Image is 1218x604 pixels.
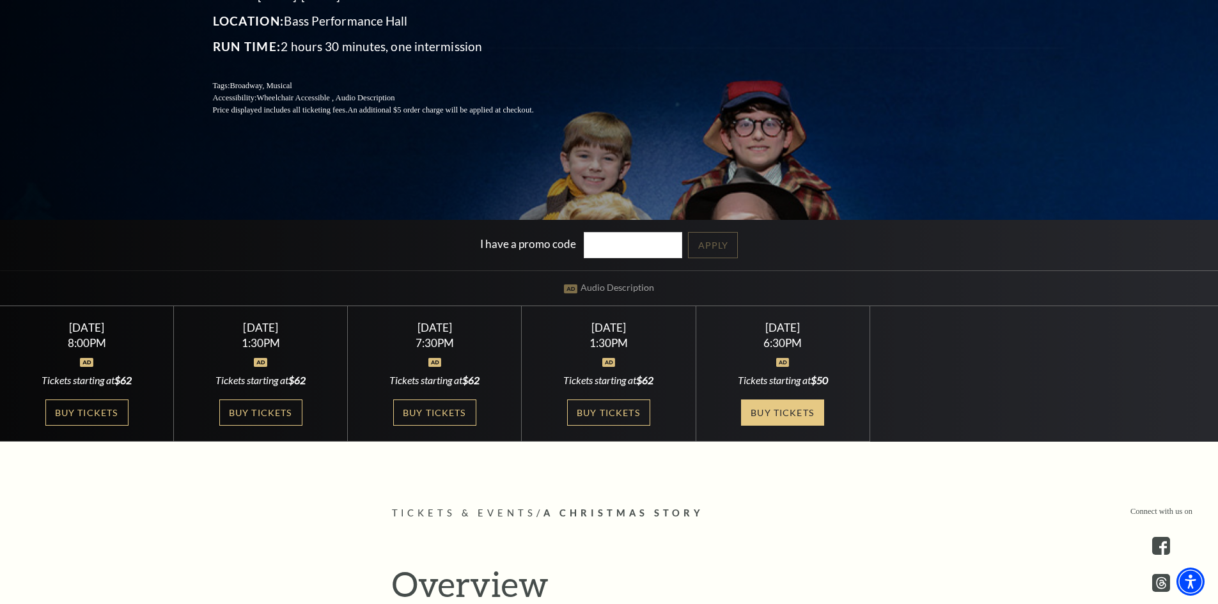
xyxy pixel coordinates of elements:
[711,373,854,387] div: Tickets starting at
[636,374,653,386] span: $62
[213,104,565,116] p: Price displayed includes all ticketing fees.
[114,374,132,386] span: $62
[213,39,281,54] span: Run Time:
[392,506,827,522] p: /
[219,399,302,426] a: Buy Tickets
[1130,506,1192,518] p: Connect with us on
[45,399,129,426] a: Buy Tickets
[189,321,332,334] div: [DATE]
[15,337,159,348] div: 8:00PM
[480,237,576,251] label: I have a promo code
[392,507,537,518] span: Tickets & Events
[363,337,506,348] div: 7:30PM
[213,11,565,31] p: Bass Performance Hall
[256,93,394,102] span: Wheelchair Accessible , Audio Description
[213,36,565,57] p: 2 hours 30 minutes, one intermission
[288,374,306,386] span: $62
[363,373,506,387] div: Tickets starting at
[213,92,565,104] p: Accessibility:
[537,321,680,334] div: [DATE]
[811,374,828,386] span: $50
[393,399,476,426] a: Buy Tickets
[189,337,332,348] div: 1:30PM
[213,80,565,92] p: Tags:
[189,373,332,387] div: Tickets starting at
[363,321,506,334] div: [DATE]
[462,374,480,386] span: $62
[711,337,854,348] div: 6:30PM
[537,373,680,387] div: Tickets starting at
[1176,568,1205,596] div: Accessibility Menu
[347,105,533,114] span: An additional $5 order charge will be applied at checkout.
[537,337,680,348] div: 1:30PM
[230,81,292,90] span: Broadway, Musical
[15,373,159,387] div: Tickets starting at
[711,321,854,334] div: [DATE]
[1152,574,1170,592] a: threads.com - open in a new tab
[1152,537,1170,555] a: facebook - open in a new tab
[543,507,704,518] span: A Christmas Story
[15,321,159,334] div: [DATE]
[741,399,824,426] a: Buy Tickets
[213,13,285,28] span: Location:
[567,399,650,426] a: Buy Tickets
